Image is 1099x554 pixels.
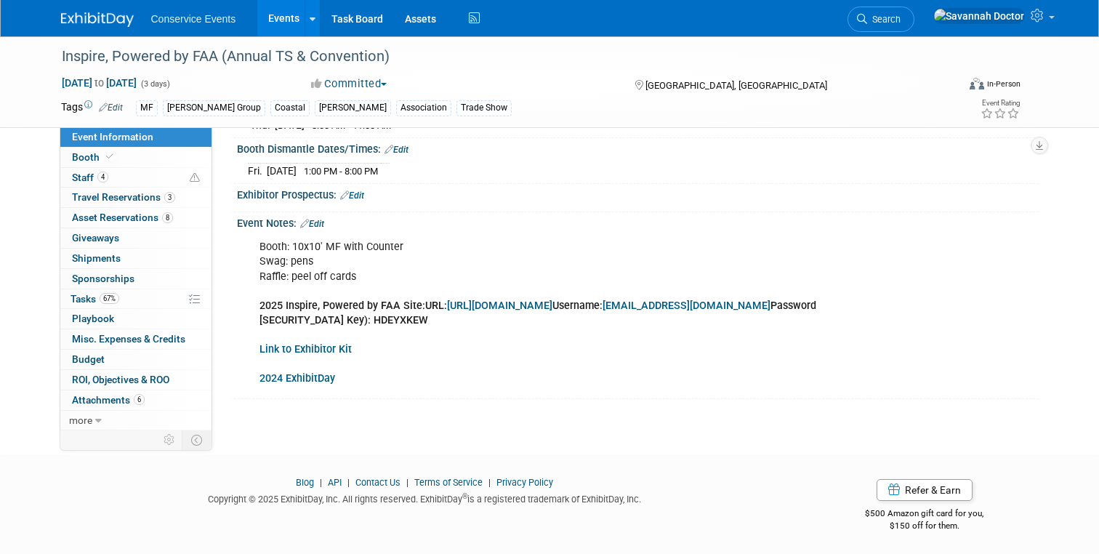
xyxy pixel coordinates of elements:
a: Search [848,7,914,32]
span: Asset Reservations [72,212,173,223]
img: Savannah Doctor [933,8,1025,24]
span: Staff [72,172,108,183]
span: Sponsorships [72,273,134,284]
a: Tasks67% [60,289,212,309]
span: Giveaways [72,232,119,244]
span: Playbook [72,313,114,324]
td: Fri. [248,163,267,178]
a: Contact Us [355,477,400,488]
span: (3 days) [140,79,170,89]
span: 6 [134,394,145,405]
a: more [60,411,212,430]
span: | [316,477,326,488]
a: Edit [385,145,408,155]
td: [DATE] [267,163,297,178]
div: MF [136,100,158,116]
a: Playbook [60,309,212,329]
span: Potential Scheduling Conflict -- at least one attendee is tagged in another overlapping event. [190,172,200,185]
span: Tasks [71,293,119,305]
a: Budget [60,350,212,369]
span: Travel Reservations [72,191,175,203]
span: to [92,77,106,89]
div: Copyright © 2025 ExhibitDay, Inc. All rights reserved. ExhibitDay is a registered trademark of Ex... [61,489,789,506]
span: Search [867,14,901,25]
a: ROI, Objectives & ROO [60,370,212,390]
a: Blog [296,477,314,488]
a: Refer & Earn [877,479,973,501]
span: more [69,414,92,426]
div: Coastal [270,100,310,116]
span: | [344,477,353,488]
div: Event Rating [981,100,1020,107]
span: | [403,477,412,488]
span: 67% [100,293,119,304]
span: 4 [97,172,108,182]
sup: ® [462,492,467,500]
div: $500 Amazon gift card for you, [810,498,1039,531]
a: [EMAIL_ADDRESS][DOMAIN_NAME] [603,300,770,312]
span: 8 [162,212,173,223]
a: Staff4 [60,168,212,188]
b: 2025 Inspire, Powered by FAA Site:URL: Username: Password [SECURITY_DATA] Key): HDEYXKEW [259,300,816,326]
a: [URL][DOMAIN_NAME] [447,300,552,312]
span: Budget [72,353,105,365]
span: [GEOGRAPHIC_DATA], [GEOGRAPHIC_DATA] [645,80,827,91]
span: [DATE] [DATE] [61,76,137,89]
i: Booth reservation complete [106,153,113,161]
span: Shipments [72,252,121,264]
a: Edit [340,190,364,201]
td: Tags [61,100,123,116]
div: Event Notes: [237,212,1039,231]
a: Link to Exhibitor Kit [259,343,352,356]
span: Attachments [72,394,145,406]
a: 2024 ExhibitDay [259,372,335,385]
span: Booth [72,151,116,163]
div: [PERSON_NAME] Group [163,100,265,116]
td: Personalize Event Tab Strip [157,430,182,449]
img: ExhibitDay [61,12,134,27]
a: Privacy Policy [496,477,553,488]
span: ROI, Objectives & ROO [72,374,169,385]
a: Travel Reservations3 [60,188,212,207]
a: Giveaways [60,228,212,248]
div: $150 off for them. [810,520,1039,532]
span: Event Information [72,131,153,142]
div: Trade Show [456,100,512,116]
div: Event Format [879,76,1020,97]
div: Booth: 10x10' MF with Counter Swag: pens Raffle: peel off cards [249,233,883,393]
span: | [485,477,494,488]
span: Conservice Events [151,13,236,25]
a: Misc. Expenses & Credits [60,329,212,349]
div: In-Person [986,79,1020,89]
span: 1:00 PM - 8:00 PM [304,166,378,177]
a: Sponsorships [60,269,212,289]
span: 3 [164,192,175,203]
a: Asset Reservations8 [60,208,212,228]
a: Shipments [60,249,212,268]
span: 8:00 AM - 11:00 AM [312,120,391,131]
a: Booth [60,148,212,167]
div: Exhibitor Prospectus: [237,184,1039,203]
div: Inspire, Powered by FAA (Annual TS & Convention) [57,44,939,70]
div: Booth Dismantle Dates/Times: [237,138,1039,157]
a: Event Information [60,127,212,147]
a: API [328,477,342,488]
td: Toggle Event Tabs [182,430,212,449]
a: Terms of Service [414,477,483,488]
span: Misc. Expenses & Credits [72,333,185,345]
a: Attachments6 [60,390,212,410]
a: Edit [300,219,324,229]
a: Edit [99,103,123,113]
img: Format-Inperson.png [970,78,984,89]
div: Association [396,100,451,116]
button: Committed [306,76,392,92]
div: [PERSON_NAME] [315,100,391,116]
